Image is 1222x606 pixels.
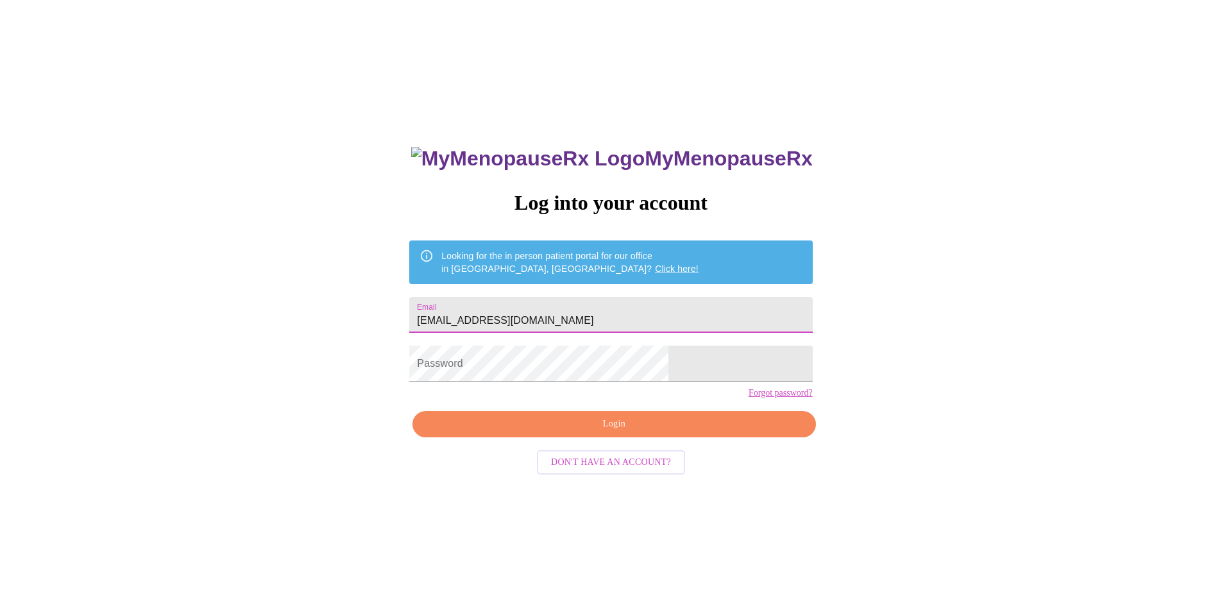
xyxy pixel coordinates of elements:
[655,264,699,274] a: Click here!
[409,191,812,215] h3: Log into your account
[411,147,813,171] h3: MyMenopauseRx
[749,388,813,398] a: Forgot password?
[427,416,801,432] span: Login
[441,244,699,280] div: Looking for the in person patient portal for our office in [GEOGRAPHIC_DATA], [GEOGRAPHIC_DATA]?
[551,455,671,471] span: Don't have an account?
[534,455,688,466] a: Don't have an account?
[537,450,685,475] button: Don't have an account?
[412,411,815,437] button: Login
[411,147,645,171] img: MyMenopauseRx Logo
